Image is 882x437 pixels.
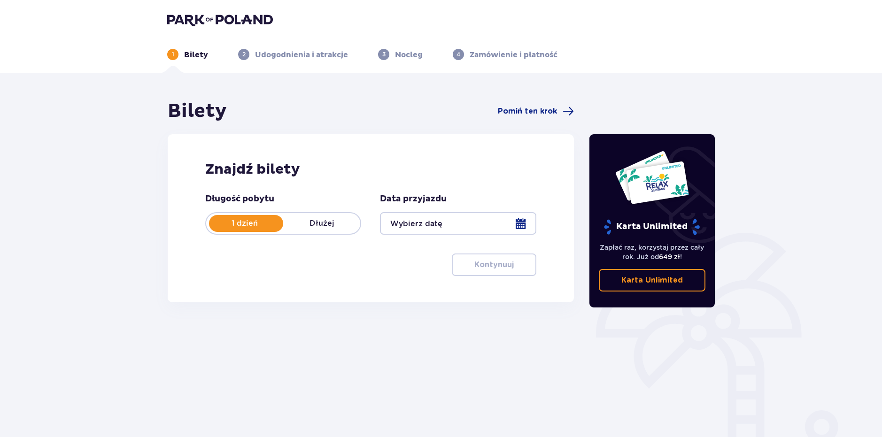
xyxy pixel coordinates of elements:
p: Bilety [184,50,208,60]
span: Pomiń ten krok [498,106,557,116]
div: 2Udogodnienia i atrakcje [238,49,348,60]
img: Dwie karty całoroczne do Suntago z napisem 'UNLIMITED RELAX', na białym tle z tropikalnymi liśćmi... [615,150,689,205]
p: Długość pobytu [205,193,274,205]
p: 3 [382,50,386,59]
p: 4 [456,50,460,59]
p: Udogodnienia i atrakcje [255,50,348,60]
div: 1Bilety [167,49,208,60]
p: Zamówienie i płatność [470,50,557,60]
p: 2 [242,50,246,59]
h2: Znajdź bilety [205,161,536,178]
span: 649 zł [659,253,680,261]
p: Data przyjazdu [380,193,447,205]
a: Karta Unlimited [599,269,706,291]
h1: Bilety [168,100,227,123]
p: 1 dzień [206,218,283,229]
p: Nocleg [395,50,423,60]
img: Park of Poland logo [167,13,273,26]
p: Kontynuuj [474,260,514,270]
div: 3Nocleg [378,49,423,60]
button: Kontynuuj [452,253,536,276]
p: Karta Unlimited [621,275,683,285]
p: 1 [172,50,174,59]
div: 4Zamówienie i płatność [453,49,557,60]
p: Zapłać raz, korzystaj przez cały rok. Już od ! [599,243,706,261]
p: Dłużej [283,218,360,229]
a: Pomiń ten krok [498,106,574,117]
p: Karta Unlimited [603,219,701,235]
